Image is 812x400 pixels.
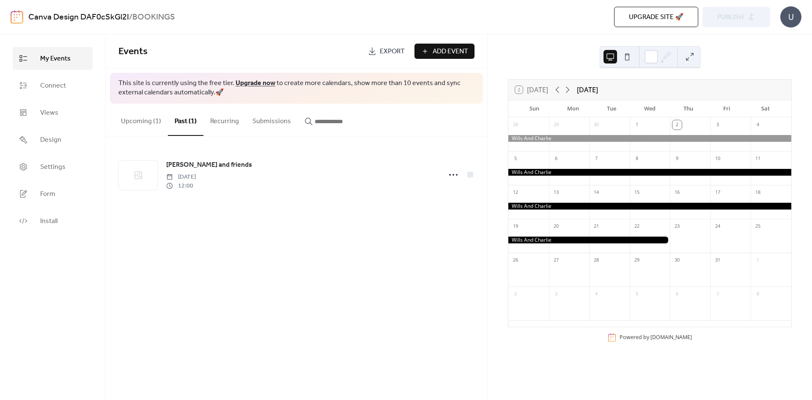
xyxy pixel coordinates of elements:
[166,160,252,171] a: [PERSON_NAME] and friends
[592,222,601,231] div: 21
[118,42,148,61] span: Events
[713,120,722,130] div: 3
[414,44,475,59] button: Add Event
[614,7,698,27] button: Upgrade site 🚀
[13,74,93,97] a: Connect
[511,188,520,197] div: 12
[713,256,722,265] div: 31
[13,101,93,124] a: Views
[362,44,411,59] a: Export
[631,100,669,117] div: Wed
[713,290,722,299] div: 7
[629,12,683,22] span: Upgrade site 🚀
[508,237,670,244] div: Wills And Charlie
[713,222,722,231] div: 24
[632,188,642,197] div: 15
[672,256,682,265] div: 30
[551,154,561,163] div: 6
[551,256,561,265] div: 27
[753,188,763,197] div: 18
[592,100,631,117] div: Tue
[632,154,642,163] div: 8
[508,135,791,142] div: Wills And Charlie
[13,47,93,70] a: My Events
[753,120,763,130] div: 4
[672,188,682,197] div: 16
[713,154,722,163] div: 10
[166,182,196,190] span: 12:00
[40,189,55,199] span: Form
[551,120,561,130] div: 29
[551,290,561,299] div: 3
[40,216,58,226] span: Install
[246,104,298,135] button: Submissions
[40,81,66,91] span: Connect
[166,173,196,182] span: [DATE]
[632,256,642,265] div: 29
[672,222,682,231] div: 23
[554,100,592,117] div: Mon
[13,210,93,232] a: Install
[13,155,93,178] a: Settings
[577,85,598,95] div: [DATE]
[508,169,791,176] div: Wills And Charlie
[515,100,554,117] div: Sun
[672,120,682,130] div: 2
[753,256,763,265] div: 1
[511,154,520,163] div: 5
[118,79,475,98] span: This site is currently using the free tier. to create more calendars, show more than 10 events an...
[40,54,71,64] span: My Events
[592,256,601,265] div: 28
[511,120,520,130] div: 28
[129,9,132,25] b: /
[11,10,23,24] img: logo
[433,47,468,57] span: Add Event
[380,47,405,57] span: Export
[753,154,763,163] div: 11
[753,290,763,299] div: 8
[592,290,601,299] div: 4
[620,334,692,341] div: Powered by
[632,290,642,299] div: 5
[168,104,203,136] button: Past (1)
[40,162,66,172] span: Settings
[203,104,246,135] button: Recurring
[632,120,642,130] div: 1
[592,188,601,197] div: 14
[551,188,561,197] div: 13
[780,6,801,28] div: U
[708,100,746,117] div: Fri
[672,290,682,299] div: 6
[40,108,58,118] span: Views
[592,154,601,163] div: 7
[114,104,168,135] button: Upcoming (1)
[511,290,520,299] div: 2
[650,334,692,341] a: [DOMAIN_NAME]
[28,9,129,25] a: Canva Design DAF0cSkGl2I
[672,154,682,163] div: 9
[632,222,642,231] div: 22
[236,77,275,90] a: Upgrade now
[753,222,763,231] div: 25
[713,188,722,197] div: 17
[592,120,601,130] div: 30
[511,256,520,265] div: 26
[669,100,708,117] div: Thu
[166,160,252,170] span: [PERSON_NAME] and friends
[746,100,785,117] div: Sat
[551,222,561,231] div: 20
[13,182,93,205] a: Form
[40,135,61,145] span: Design
[132,9,175,25] b: BOOKINGS
[508,203,791,210] div: Wills And Charlie
[13,128,93,151] a: Design
[511,222,520,231] div: 19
